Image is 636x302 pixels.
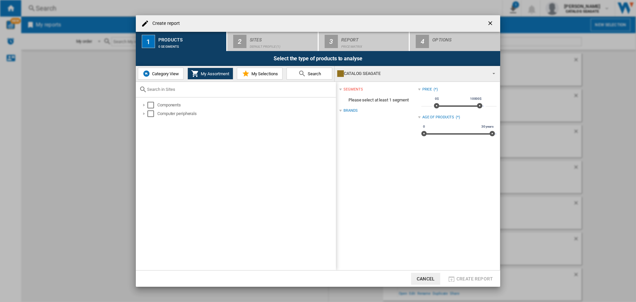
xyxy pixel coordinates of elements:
div: 2 [233,35,246,48]
div: Brands [344,108,357,113]
ng-md-icon: getI18NText('BUTTONS.CLOSE_DIALOG') [487,20,495,28]
button: Create report [446,273,495,285]
div: Sites [250,34,315,41]
div: Price [422,87,432,92]
button: 3 Report Price Matrix [319,32,410,51]
button: Category View [138,68,184,80]
button: 1 Products 0 segments [136,32,227,51]
span: My Assortment [199,71,229,76]
div: Age of products [422,115,454,120]
button: My Selections [237,68,283,80]
div: 4 [416,35,429,48]
div: Components [157,102,335,108]
div: Report [341,34,406,41]
div: 3 [325,35,338,48]
span: 10000$ [469,96,483,101]
div: Products [158,34,224,41]
md-checkbox: Select [147,110,157,117]
button: 2 Sites Default profile (1) [227,32,318,51]
button: getI18NText('BUTTONS.CLOSE_DIALOG') [484,17,498,30]
span: 30 years [480,124,495,129]
div: Options [432,34,498,41]
span: Create report [456,276,493,281]
img: wiser-icon-blue.png [142,70,150,78]
span: My Selections [250,71,278,76]
button: My Assortment [187,68,233,80]
div: Select the type of products to analyse [136,51,500,66]
span: 0$ [434,96,440,101]
div: Price Matrix [341,41,406,48]
div: Default profile (1) [250,41,315,48]
div: 1 [142,35,155,48]
button: 4 Options [410,32,500,51]
h4: Create report [149,20,180,27]
button: Cancel [411,273,440,285]
div: Computer peripherals [157,110,335,117]
button: Search [287,68,332,80]
input: Search in Sites [147,87,333,92]
div: 0 segments [158,41,224,48]
div: CATALOG SEAGATE [337,69,487,78]
span: Category View [150,71,179,76]
md-checkbox: Select [147,102,157,108]
div: segments [344,87,363,92]
span: Please select at least 1 segment [339,94,418,106]
span: Search [306,71,321,76]
span: 0 [422,124,426,129]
